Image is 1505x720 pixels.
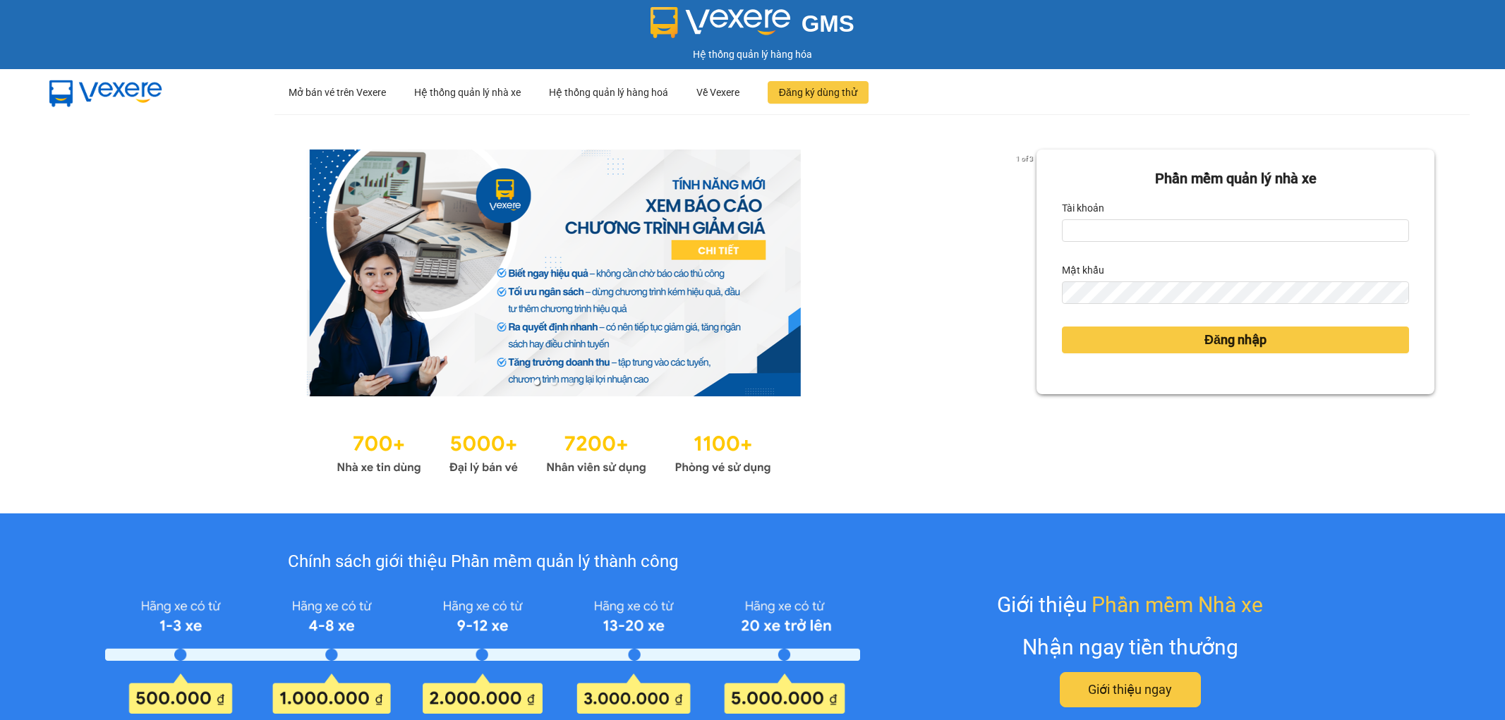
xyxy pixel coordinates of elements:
[568,379,574,385] li: slide item 3
[414,70,521,115] div: Hệ thống quản lý nhà xe
[1088,680,1172,700] span: Giới thiệu ngay
[651,21,854,32] a: GMS
[105,593,860,714] img: policy-intruduce-detail.png
[35,69,176,116] img: mbUUG5Q.png
[1062,197,1104,219] label: Tài khoản
[779,85,857,100] span: Đăng ký dùng thử
[1012,150,1036,168] p: 1 of 3
[337,425,771,478] img: Statistics.png
[1062,168,1409,190] div: Phần mềm quản lý nhà xe
[549,70,668,115] div: Hệ thống quản lý hàng hoá
[71,150,90,396] button: previous slide / item
[1062,281,1409,304] input: Mật khẩu
[1062,259,1104,281] label: Mật khẩu
[1062,219,1409,242] input: Tài khoản
[289,70,386,115] div: Mở bán vé trên Vexere
[105,549,860,575] div: Chính sách giới thiệu Phần mềm quản lý thành công
[1092,588,1263,621] span: Phần mềm Nhà xe
[1062,327,1409,353] button: Đăng nhập
[1017,150,1036,396] button: next slide / item
[1022,630,1238,664] div: Nhận ngay tiền thưởng
[551,379,557,385] li: slide item 2
[802,11,854,37] span: GMS
[1204,330,1267,350] span: Đăng nhập
[1060,672,1201,707] button: Giới thiệu ngay
[534,379,540,385] li: slide item 1
[4,47,1501,62] div: Hệ thống quản lý hàng hóa
[696,70,739,115] div: Về Vexere
[651,7,790,38] img: logo 2
[997,588,1263,621] div: Giới thiệu
[768,81,869,104] button: Đăng ký dùng thử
